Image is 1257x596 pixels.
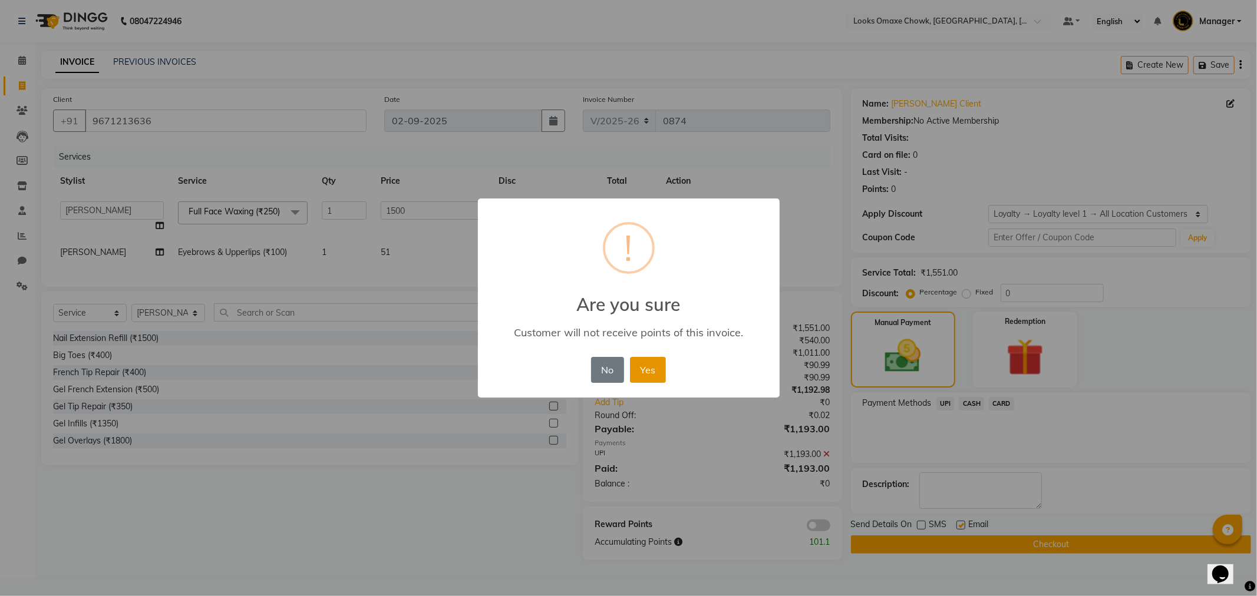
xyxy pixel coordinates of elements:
iframe: chat widget [1207,549,1245,584]
div: Customer will not receive points of this invoice. [494,326,762,339]
h2: Are you sure [478,280,780,315]
button: No [591,357,624,383]
button: Yes [630,357,666,383]
div: ! [625,224,633,271]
